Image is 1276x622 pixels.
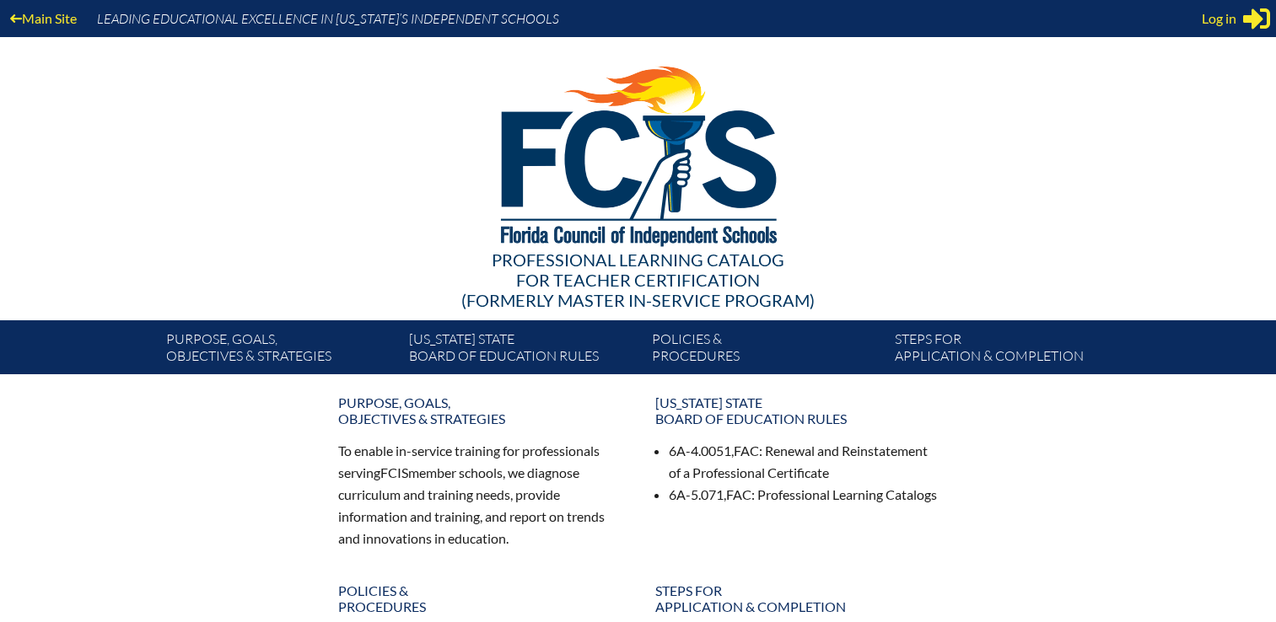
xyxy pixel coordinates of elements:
div: Professional Learning Catalog (formerly Master In-service Program) [153,249,1124,310]
a: Purpose, goals,objectives & strategies [328,388,632,433]
a: Main Site [3,7,83,29]
li: 6A-5.071, : Professional Learning Catalogs [669,484,939,506]
a: [US_STATE] StateBoard of Education rules [645,388,949,433]
a: Purpose, goals,objectives & strategies [159,327,402,374]
span: Log in [1202,8,1236,29]
a: Policies &Procedures [645,327,888,374]
a: [US_STATE] StateBoard of Education rules [402,327,645,374]
a: Steps forapplication & completion [645,576,949,621]
span: FAC [734,442,759,458]
p: To enable in-service training for professionals serving member schools, we diagnose curriculum an... [338,440,622,549]
span: FCIS [380,464,408,480]
img: FCISlogo221.eps [464,37,812,267]
span: FAC [726,486,751,502]
a: Policies &Procedures [328,576,632,621]
li: 6A-4.0051, : Renewal and Reinstatement of a Professional Certificate [669,440,939,484]
span: for Teacher Certification [516,270,760,290]
a: Steps forapplication & completion [888,327,1131,374]
svg: Sign in or register [1243,5,1270,32]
